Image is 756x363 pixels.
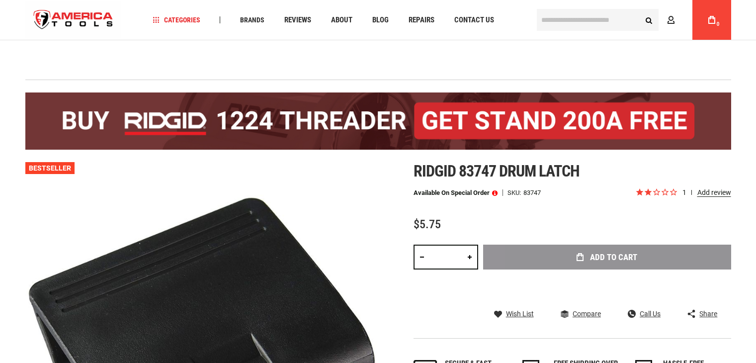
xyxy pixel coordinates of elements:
[454,16,494,24] span: Contact Us
[640,10,659,29] button: Search
[414,217,441,231] span: $5.75
[280,13,316,27] a: Reviews
[331,16,352,24] span: About
[523,189,541,196] div: 83747
[25,1,122,39] img: America Tools
[409,16,434,24] span: Repairs
[506,310,534,317] span: Wish List
[628,309,661,318] a: Call Us
[494,309,534,318] a: Wish List
[148,13,205,27] a: Categories
[25,92,731,150] img: BOGO: Buy the RIDGID® 1224 Threader (26092), get the 92467 200A Stand FREE!
[573,310,601,317] span: Compare
[635,187,731,198] span: Rated 2.0 out of 5 stars 1 reviews
[240,16,264,23] span: Brands
[699,310,717,317] span: Share
[682,188,731,196] span: 1 reviews
[717,21,720,27] span: 0
[561,309,601,318] a: Compare
[25,1,122,39] a: store logo
[372,16,389,24] span: Blog
[414,162,580,181] span: Ridgid 83747 drum latch
[284,16,311,24] span: Reviews
[236,13,269,27] a: Brands
[640,310,661,317] span: Call Us
[153,16,200,23] span: Categories
[691,190,692,195] span: review
[404,13,439,27] a: Repairs
[368,13,393,27] a: Blog
[481,272,733,276] iframe: Secure express checkout frame
[507,189,523,196] strong: SKU
[414,189,498,196] p: Available on Special Order
[450,13,499,27] a: Contact Us
[327,13,357,27] a: About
